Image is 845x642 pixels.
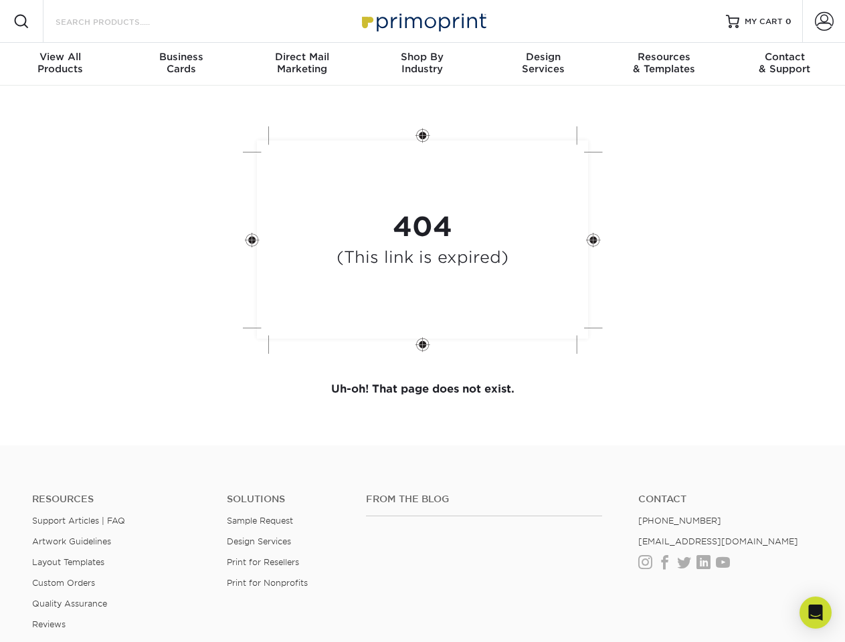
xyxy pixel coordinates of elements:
[603,51,724,63] span: Resources
[483,51,603,63] span: Design
[227,557,299,567] a: Print for Resellers
[745,16,783,27] span: MY CART
[227,494,346,505] h4: Solutions
[337,248,508,267] h4: (This link is expired)
[227,578,308,588] a: Print for Nonprofits
[54,13,185,29] input: SEARCH PRODUCTS.....
[120,51,241,75] div: Cards
[603,51,724,75] div: & Templates
[725,51,845,75] div: & Support
[242,43,362,86] a: Direct MailMarketing
[227,536,291,546] a: Design Services
[366,494,602,505] h4: From the Blog
[32,619,66,629] a: Reviews
[483,51,603,75] div: Services
[362,51,482,63] span: Shop By
[603,43,724,86] a: Resources& Templates
[393,211,452,243] strong: 404
[242,51,362,63] span: Direct Mail
[242,51,362,75] div: Marketing
[800,597,832,629] div: Open Intercom Messenger
[32,599,107,609] a: Quality Assurance
[725,43,845,86] a: Contact& Support
[120,51,241,63] span: Business
[32,516,125,526] a: Support Articles | FAQ
[32,557,104,567] a: Layout Templates
[638,494,813,505] a: Contact
[638,516,721,526] a: [PHONE_NUMBER]
[227,516,293,526] a: Sample Request
[32,494,207,505] h4: Resources
[356,7,490,35] img: Primoprint
[362,43,482,86] a: Shop ByIndustry
[32,578,95,588] a: Custom Orders
[32,536,111,546] a: Artwork Guidelines
[638,536,798,546] a: [EMAIL_ADDRESS][DOMAIN_NAME]
[725,51,845,63] span: Contact
[120,43,241,86] a: BusinessCards
[785,17,791,26] span: 0
[362,51,482,75] div: Industry
[331,383,514,395] strong: Uh-oh! That page does not exist.
[483,43,603,86] a: DesignServices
